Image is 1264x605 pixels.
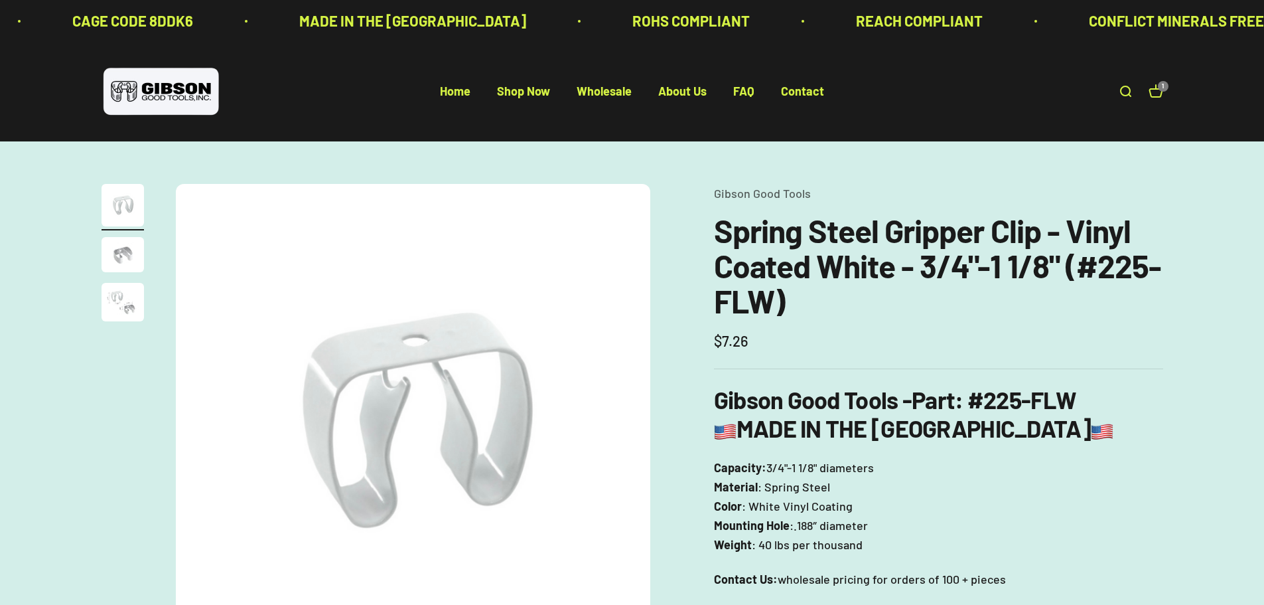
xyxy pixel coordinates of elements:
[714,460,766,475] strong: Capacity:
[714,385,955,414] b: Gibson Good Tools -
[714,537,752,552] strong: Weight
[912,385,955,414] span: Part
[630,9,747,33] p: ROHS COMPLIANT
[714,572,778,586] strong: Contact Us:
[714,570,1163,589] p: wholesale pricing for orders of 100 + pieces
[758,477,830,497] span: : Spring Steel
[102,184,144,226] img: Gripper clip, made & shipped from the USA!
[714,329,748,353] sale-price: $7.26
[102,283,144,325] button: Go to item 3
[714,414,1113,442] b: MADE IN THE [GEOGRAPHIC_DATA]
[733,84,754,99] a: FAQ
[790,516,794,535] span: :
[102,283,144,321] img: close up of a spring steel gripper clip, tool clip, durable, secure holding, Excellent corrosion ...
[714,458,1163,554] p: 3/4"-1 1/8" diameters
[1086,9,1261,33] p: CONFLICT MINERALS FREE
[714,518,790,533] strong: Mounting Hole
[102,237,144,276] button: Go to item 2
[794,516,868,535] span: .188″ diameter
[742,497,853,516] span: : White Vinyl Coating
[658,84,707,99] a: About Us
[714,499,742,513] strong: Color
[440,84,470,99] a: Home
[497,84,550,99] a: Shop Now
[102,184,144,230] button: Go to item 1
[297,9,524,33] p: MADE IN THE [GEOGRAPHIC_DATA]
[714,479,758,494] strong: Material
[853,9,980,33] p: REACH COMPLIANT
[577,84,632,99] a: Wholesale
[714,186,811,201] a: Gibson Good Tools
[102,237,144,272] img: close up of a spring steel gripper clip, tool clip, durable, secure holding, Excellent corrosion ...
[70,9,190,33] p: CAGE CODE 8DDK6
[955,385,1076,414] strong: : #225-FLW
[752,535,863,555] span: : 40 lbs per thousand
[781,84,824,99] a: Contact
[1158,81,1168,92] cart-count: 1
[714,213,1163,318] h1: Spring Steel Gripper Clip - Vinyl Coated White - 3/4"-1 1/8" (#225-FLW)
